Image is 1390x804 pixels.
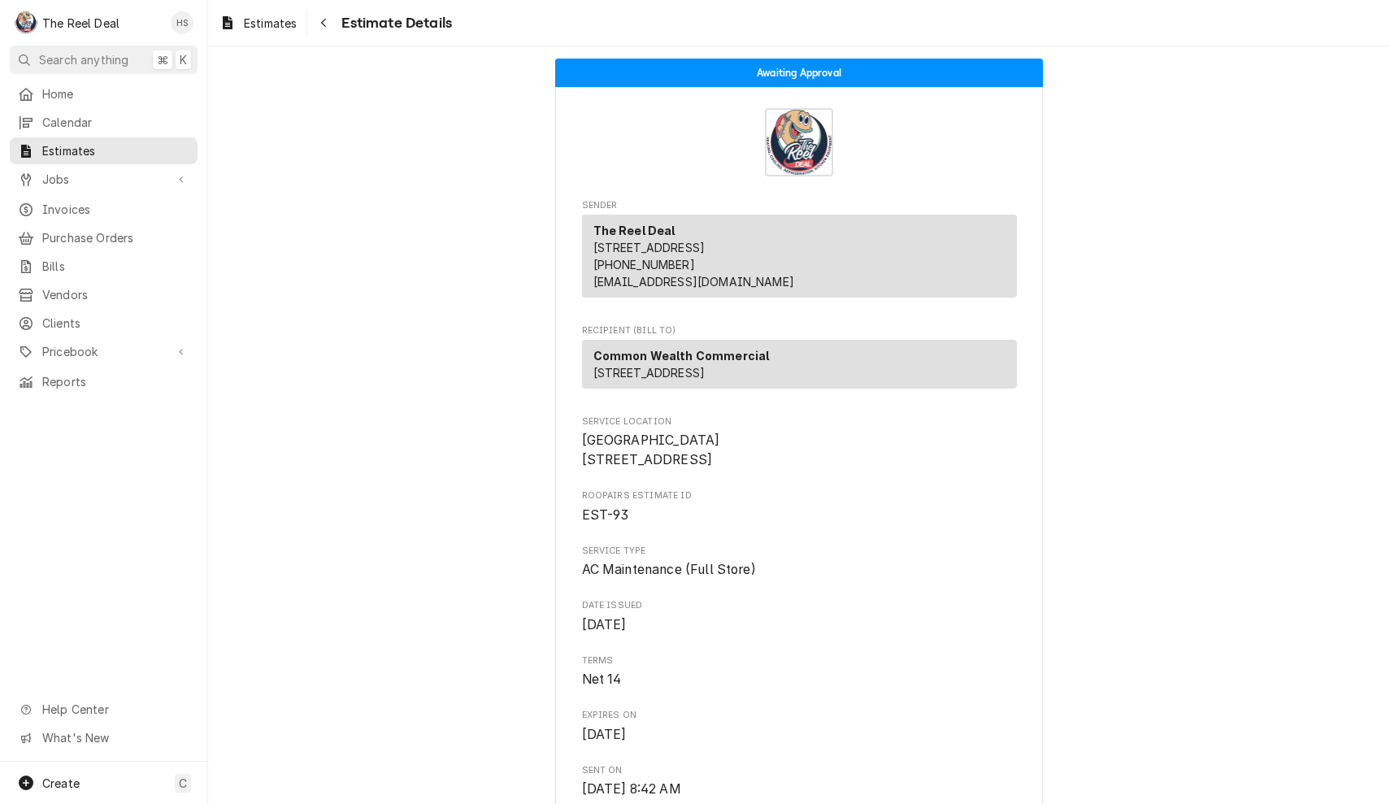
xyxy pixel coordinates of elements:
[10,109,198,136] a: Calendar
[244,15,297,32] span: Estimates
[15,11,37,34] div: The Reel Deal's Avatar
[10,338,198,365] a: Go to Pricebook
[42,315,189,332] span: Clients
[593,275,794,289] a: [EMAIL_ADDRESS][DOMAIN_NAME]
[582,599,1017,612] span: Date Issued
[10,46,198,74] button: Search anything⌘K
[42,85,189,102] span: Home
[10,724,198,751] a: Go to What's New
[593,349,770,363] strong: Common Wealth Commercial
[582,545,1017,558] span: Service Type
[582,199,1017,305] div: Estimate Sender
[582,340,1017,389] div: Recipient (Bill To)
[42,15,119,32] div: The Reel Deal
[337,12,452,34] span: Estimate Details
[582,489,1017,524] div: Roopairs Estimate ID
[582,725,1017,745] span: Expires On
[582,506,1017,525] span: Roopairs Estimate ID
[10,137,198,164] a: Estimates
[15,11,37,34] div: T
[582,507,629,523] span: EST-93
[171,11,193,34] div: HS
[39,51,128,68] span: Search anything
[582,562,756,577] span: AC Maintenance (Full Store)
[179,775,187,792] span: C
[582,671,622,687] span: Net 14
[42,729,188,746] span: What's New
[10,196,198,223] a: Invoices
[42,171,165,188] span: Jobs
[593,241,706,254] span: [STREET_ADDRESS]
[582,709,1017,744] div: Expires On
[42,114,189,131] span: Calendar
[582,654,1017,667] span: Terms
[582,781,681,797] span: [DATE] 8:42 AM
[757,67,841,78] span: Awaiting Approval
[10,281,198,308] a: Vendors
[593,366,706,380] span: [STREET_ADDRESS]
[582,764,1017,777] span: Sent On
[582,599,1017,634] div: Date Issued
[42,258,189,275] span: Bills
[582,215,1017,304] div: Sender
[582,431,1017,469] span: Service Location
[582,670,1017,689] span: Terms
[311,10,337,36] button: Navigate back
[582,709,1017,722] span: Expires On
[582,432,720,467] span: [GEOGRAPHIC_DATA] [STREET_ADDRESS]
[582,340,1017,395] div: Recipient (Bill To)
[10,310,198,337] a: Clients
[555,59,1043,87] div: Status
[582,617,627,632] span: [DATE]
[42,229,189,246] span: Purchase Orders
[593,258,695,272] a: [PHONE_NUMBER]
[213,10,303,37] a: Estimates
[42,776,80,790] span: Create
[171,11,193,34] div: Heath Strawbridge's Avatar
[582,489,1017,502] span: Roopairs Estimate ID
[582,415,1017,470] div: Service Location
[582,560,1017,580] span: Service Type
[582,545,1017,580] div: Service Type
[180,51,187,68] span: K
[157,51,168,68] span: ⌘
[582,615,1017,635] span: Date Issued
[582,199,1017,212] span: Sender
[42,373,189,390] span: Reports
[582,215,1017,298] div: Sender
[593,224,675,237] strong: The Reel Deal
[582,324,1017,396] div: Estimate Recipient
[765,108,833,176] img: Logo
[582,324,1017,337] span: Recipient (Bill To)
[10,368,198,395] a: Reports
[582,764,1017,799] div: Sent On
[582,415,1017,428] span: Service Location
[10,696,198,723] a: Go to Help Center
[582,654,1017,689] div: Terms
[582,727,627,742] span: [DATE]
[10,253,198,280] a: Bills
[10,80,198,107] a: Home
[42,142,189,159] span: Estimates
[10,224,198,251] a: Purchase Orders
[42,201,189,218] span: Invoices
[42,701,188,718] span: Help Center
[10,166,198,193] a: Go to Jobs
[42,286,189,303] span: Vendors
[582,780,1017,799] span: Sent On
[42,343,165,360] span: Pricebook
